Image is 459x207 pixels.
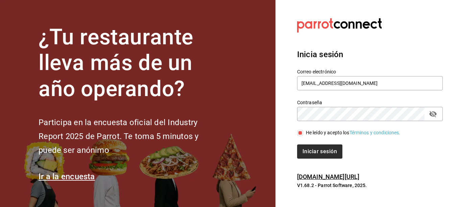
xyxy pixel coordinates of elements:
[297,69,443,74] label: Correo electrónico
[427,108,439,120] button: passwordField
[306,129,401,136] div: He leído y acepto los
[297,48,443,61] h3: Inicia sesión
[297,182,443,189] p: V1.68.2 - Parrot Software, 2025.
[39,172,95,181] a: Ir a la encuesta
[349,130,401,135] a: Términos y condiciones.
[39,116,221,157] h2: Participa en la encuesta oficial del Industry Report 2025 de Parrot. Te toma 5 minutos y puede se...
[297,144,342,159] button: Iniciar sesión
[297,100,443,105] label: Contraseña
[297,173,359,180] a: [DOMAIN_NAME][URL]
[39,24,221,102] h1: ¿Tu restaurante lleva más de un año operando?
[297,76,443,90] input: Ingresa tu correo electrónico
